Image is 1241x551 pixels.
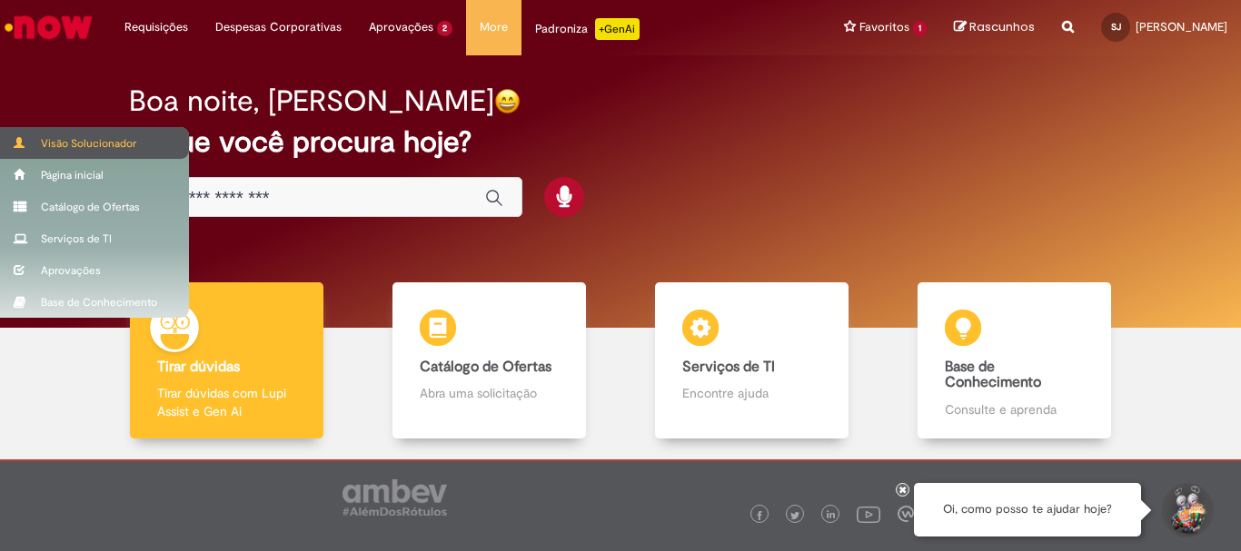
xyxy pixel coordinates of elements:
[1136,19,1227,34] span: [PERSON_NAME]
[595,18,640,40] p: +GenAi
[535,18,640,40] div: Padroniza
[437,21,452,36] span: 2
[790,511,799,520] img: logo_footer_twitter.png
[969,18,1035,35] span: Rascunhos
[129,126,1112,158] h2: O que você procura hoje?
[898,506,914,522] img: logo_footer_workplace.png
[157,384,295,420] p: Tirar dúvidas com Lupi Assist e Gen Ai
[420,358,551,376] b: Catálogo de Ofertas
[480,18,508,36] span: More
[1111,21,1121,33] span: SJ
[620,282,883,439] a: Serviços de TI Encontre ajuda
[954,19,1035,36] a: Rascunhos
[945,400,1083,418] p: Consulte e aprenda
[883,282,1146,439] a: Base de Conhecimento Consulte e aprenda
[914,483,1141,536] div: Oi, como posso te ajudar hoje?
[157,358,240,376] b: Tirar dúvidas
[945,358,1041,392] b: Base de Conhecimento
[1159,483,1214,537] button: Iniciar Conversa de Suporte
[369,18,433,36] span: Aprovações
[129,85,494,117] h2: Boa noite, [PERSON_NAME]
[420,384,558,402] p: Abra uma solicitação
[682,384,820,402] p: Encontre ajuda
[343,479,447,516] img: logo_footer_ambev_rotulo_gray.png
[95,282,358,439] a: Tirar dúvidas Tirar dúvidas com Lupi Assist e Gen Ai
[358,282,620,439] a: Catálogo de Ofertas Abra uma solicitação
[2,9,95,45] img: ServiceNow
[494,88,521,114] img: happy-face.png
[215,18,342,36] span: Despesas Corporativas
[913,21,927,36] span: 1
[827,510,836,521] img: logo_footer_linkedin.png
[124,18,188,36] span: Requisições
[857,502,880,526] img: logo_footer_youtube.png
[859,18,909,36] span: Favoritos
[755,511,764,520] img: logo_footer_facebook.png
[682,358,775,376] b: Serviços de TI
